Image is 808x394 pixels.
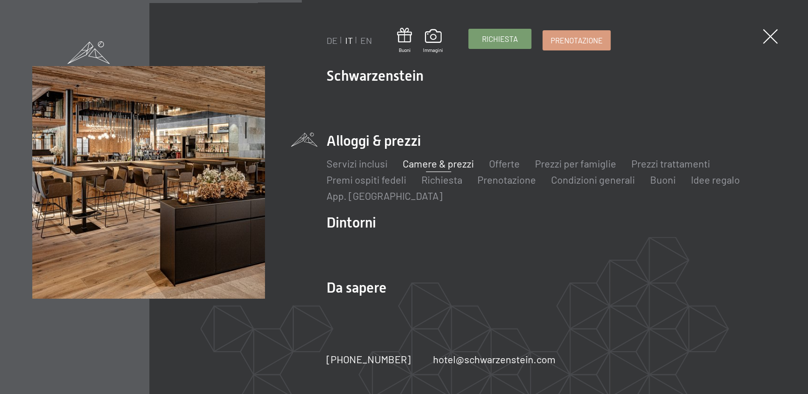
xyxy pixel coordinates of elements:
a: Idee regalo [691,174,740,186]
a: EN [360,35,372,46]
a: Offerte [489,157,520,170]
a: IT [345,35,353,46]
a: Richiesta [469,29,531,48]
span: Buoni [397,46,412,53]
a: Prenotazione [543,31,610,50]
a: Prezzi per famiglie [535,157,616,170]
span: [PHONE_NUMBER] [327,353,411,365]
a: App. [GEOGRAPHIC_DATA] [327,190,443,202]
a: Camere & prezzi [403,157,474,170]
a: DE [327,35,338,46]
span: Prenotazione [551,35,603,46]
a: [PHONE_NUMBER] [327,352,411,366]
a: Premi ospiti fedeli [327,174,406,186]
a: Richiesta [421,174,462,186]
a: Buoni [397,28,412,53]
a: Servizi inclusi [327,157,388,170]
span: Richiesta [482,34,518,44]
a: Buoni [650,174,676,186]
span: Immagini [423,46,443,53]
a: Immagini [423,29,443,53]
a: Prenotazione [477,174,536,186]
a: hotel@schwarzenstein.com [433,352,556,366]
a: Condizioni generali [551,174,635,186]
a: Prezzi trattamenti [631,157,710,170]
